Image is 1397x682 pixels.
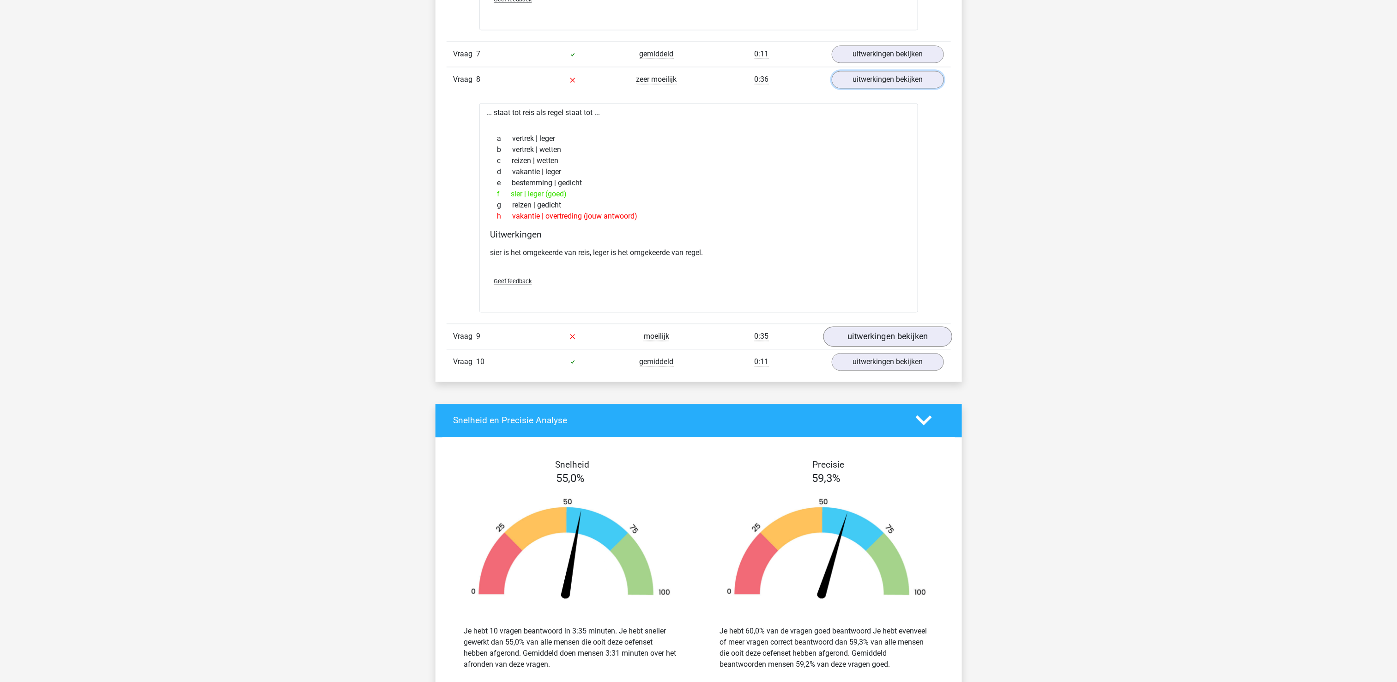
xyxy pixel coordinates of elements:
[454,415,902,426] h4: Snelheid en Precisie Analyse
[832,45,944,63] a: uitwerkingen bekijken
[490,177,907,189] div: bestemming | gedicht
[755,357,769,366] span: 0:11
[457,498,685,603] img: 55.29014c7fce35.png
[640,49,674,59] span: gemiddeld
[477,75,481,84] span: 8
[477,357,485,366] span: 10
[556,472,585,485] span: 55,0%
[464,626,677,670] div: Je hebt 10 vragen beantwoord in 3:35 minuten. Je hebt sneller gewerkt dan 55,0% van alle mensen d...
[709,459,948,470] h4: Precisie
[490,166,907,177] div: vakantie | leger
[490,189,907,200] div: sier | leger (goed)
[477,332,481,341] span: 9
[832,71,944,88] a: uitwerkingen bekijken
[832,353,944,371] a: uitwerkingen bekijken
[755,332,769,341] span: 0:35
[454,356,477,367] span: Vraag
[490,144,907,155] div: vertrek | wetten
[490,247,907,258] p: sier is het omgekeerde van reis, leger is het omgekeerde van regel.
[636,75,677,84] span: zeer moeilijk
[454,331,477,342] span: Vraag
[497,133,513,144] span: a
[479,103,918,312] div: ... staat tot reis als regel staat tot ...
[497,189,511,200] span: f
[494,278,532,285] span: Geef feedback
[720,626,933,670] div: Je hebt 60,0% van de vragen goed beantwoord Je hebt evenveel of meer vragen correct beantwoord da...
[490,211,907,222] div: vakantie | overtreding (jouw antwoord)
[477,49,481,58] span: 7
[640,357,674,366] span: gemiddeld
[755,49,769,59] span: 0:11
[713,498,941,603] img: 59.be30519bd6d4.png
[812,472,841,485] span: 59,3%
[497,144,513,155] span: b
[490,200,907,211] div: reizen | gedicht
[454,49,477,60] span: Vraag
[490,155,907,166] div: reizen | wetten
[497,177,512,189] span: e
[497,166,513,177] span: d
[823,326,952,347] a: uitwerkingen bekijken
[497,200,513,211] span: g
[490,229,907,240] h4: Uitwerkingen
[755,75,769,84] span: 0:36
[454,74,477,85] span: Vraag
[644,332,669,341] span: moeilijk
[497,155,512,166] span: c
[497,211,513,222] span: h
[490,133,907,144] div: vertrek | leger
[454,459,692,470] h4: Snelheid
